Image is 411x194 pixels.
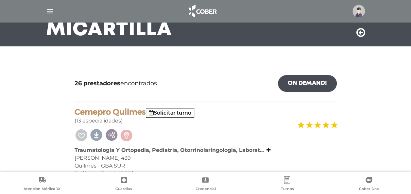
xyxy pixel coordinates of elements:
[185,3,219,19] img: logo_cober_home-white.png
[328,176,410,193] a: Cober Doc
[75,107,337,125] div: (13 especialidades)
[165,176,247,193] a: Credencial
[359,186,379,192] span: Cober Doc
[115,186,132,192] span: Guardias
[46,7,54,15] img: Cober_menu-lines-white.svg
[1,176,83,193] a: Atención Médica Ya
[75,154,337,162] div: [PERSON_NAME] 439
[75,147,264,153] b: Traumatologia Y Ortopedia, Pediatria, Otorrinolaringologia, Laborat...
[195,186,215,192] span: Credencial
[281,186,294,192] span: Turnos
[352,5,365,17] img: profile-placeholder.svg
[278,75,337,92] a: On Demand!
[75,80,120,87] b: 26 prestadores
[75,162,337,170] div: Quilmes - GBA SUR
[75,107,337,117] h4: Cemepro Quilmes
[297,118,338,132] img: estrellas_badge.png
[75,79,157,88] span: encontrados
[75,170,337,178] div: Tel:
[83,176,165,193] a: Guardias
[24,186,60,192] span: Atención Médica Ya
[83,170,133,177] a: [PHONE_NUMBER]
[46,22,172,39] h3: Mi Cartilla
[149,110,191,116] a: Solicitar turno
[246,176,328,193] a: Turnos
